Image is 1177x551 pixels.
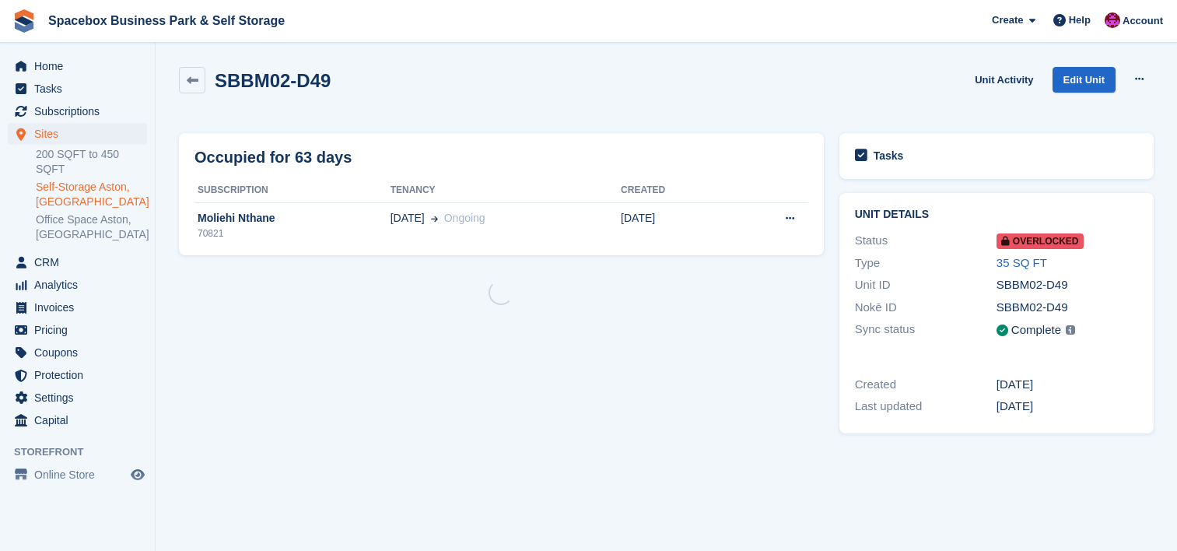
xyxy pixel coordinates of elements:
[194,146,352,169] h2: Occupied for 63 days
[34,123,128,145] span: Sites
[8,274,147,296] a: menu
[855,232,997,250] div: Status
[8,319,147,341] a: menu
[128,465,147,484] a: Preview store
[34,364,128,386] span: Protection
[36,212,147,242] a: Office Space Aston, [GEOGRAPHIC_DATA]
[8,342,147,363] a: menu
[997,376,1138,394] div: [DATE]
[36,147,147,177] a: 200 SQFT to 450 SQFT
[1066,325,1075,335] img: icon-info-grey-7440780725fd019a000dd9b08b2336e03edf1995a4989e88bcd33f0948082b44.svg
[8,364,147,386] a: menu
[997,256,1047,269] a: 35 SQ FT
[14,444,155,460] span: Storefront
[855,299,997,317] div: Nokē ID
[997,233,1084,249] span: Overlocked
[444,212,485,224] span: Ongoing
[969,67,1039,93] a: Unit Activity
[215,70,331,91] h2: SBBM02-D49
[8,100,147,122] a: menu
[34,387,128,409] span: Settings
[1123,13,1163,29] span: Account
[855,376,997,394] div: Created
[621,202,729,249] td: [DATE]
[855,254,997,272] div: Type
[855,321,997,340] div: Sync status
[1105,12,1120,28] img: Shitika Balanath
[194,226,391,240] div: 70821
[12,9,36,33] img: stora-icon-8386f47178a22dfd0bd8f6a31ec36ba5ce8667c1dd55bd0f319d3a0aa187defe.svg
[34,251,128,273] span: CRM
[34,342,128,363] span: Coupons
[855,398,997,416] div: Last updated
[8,55,147,77] a: menu
[42,8,291,33] a: Spacebox Business Park & Self Storage
[8,251,147,273] a: menu
[34,319,128,341] span: Pricing
[8,387,147,409] a: menu
[1053,67,1116,93] a: Edit Unit
[8,297,147,318] a: menu
[855,276,997,294] div: Unit ID
[992,12,1023,28] span: Create
[34,100,128,122] span: Subscriptions
[621,178,729,203] th: Created
[855,209,1138,221] h2: Unit details
[34,297,128,318] span: Invoices
[34,464,128,486] span: Online Store
[8,123,147,145] a: menu
[34,409,128,431] span: Capital
[997,276,1138,294] div: SBBM02-D49
[8,464,147,486] a: menu
[8,78,147,100] a: menu
[997,299,1138,317] div: SBBM02-D49
[1011,321,1061,339] div: Complete
[34,274,128,296] span: Analytics
[36,180,147,209] a: Self-Storage Aston, [GEOGRAPHIC_DATA]
[391,178,621,203] th: Tenancy
[194,210,391,226] div: Moliehi Nthane
[1069,12,1091,28] span: Help
[391,210,425,226] span: [DATE]
[34,55,128,77] span: Home
[997,398,1138,416] div: [DATE]
[874,149,904,163] h2: Tasks
[8,409,147,431] a: menu
[34,78,128,100] span: Tasks
[194,178,391,203] th: Subscription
